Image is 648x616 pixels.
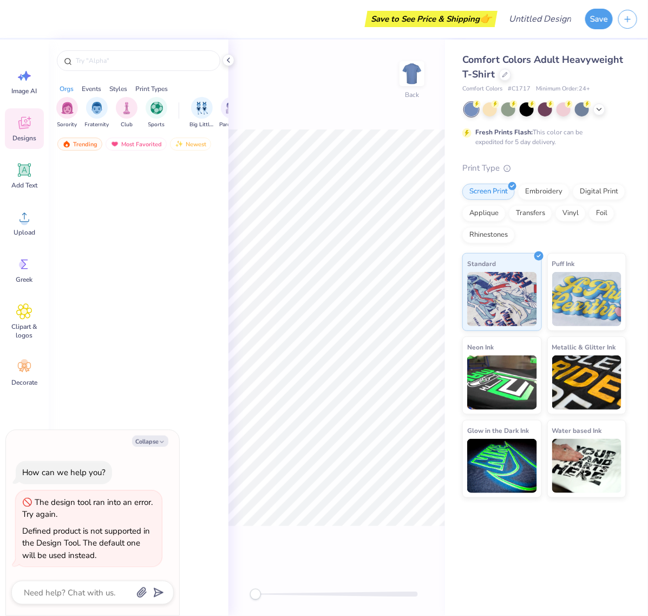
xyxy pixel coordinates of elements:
div: Transfers [509,205,552,222]
img: Glow in the Dark Ink [467,439,537,493]
span: Upload [14,228,35,237]
span: Sports [148,121,165,129]
span: Sorority [57,121,77,129]
div: Vinyl [555,205,586,222]
img: Standard [467,272,537,326]
div: Applique [462,205,506,222]
div: Save to See Price & Shipping [368,11,495,27]
input: Try "Alpha" [75,55,213,66]
span: Decorate [11,378,37,387]
span: # C1717 [508,85,531,94]
img: Sorority Image [61,102,74,114]
span: Glow in the Dark Ink [467,425,529,436]
div: Newest [170,138,211,151]
div: filter for Parent's Weekend [219,97,244,129]
span: Parent's Weekend [219,121,244,129]
div: How can we help you? [22,467,106,478]
img: trending.gif [62,140,71,148]
div: Print Types [135,84,168,94]
img: Parent's Weekend Image [226,102,238,114]
span: Water based Ink [552,425,602,436]
img: Sports Image [150,102,163,114]
button: Collapse [132,436,168,447]
div: Rhinestones [462,227,515,243]
span: Greek [16,275,33,284]
span: Comfort Colors [462,85,502,94]
div: filter for Club [116,97,138,129]
div: Back [405,90,419,100]
span: Image AI [12,87,37,95]
img: most_fav.gif [110,140,119,148]
span: Big Little Reveal [189,121,214,129]
img: newest.gif [175,140,184,148]
img: Club Image [121,102,133,114]
img: Neon Ink [467,355,537,410]
div: Orgs [60,84,74,94]
div: The design tool ran into an error. Try again. [22,497,153,520]
input: Untitled Design [500,8,580,30]
span: Designs [12,134,36,142]
div: Styles [109,84,127,94]
span: 👉 [480,12,492,25]
div: Defined product is not supported in the Design Tool. The default one will be used instead. [22,526,150,561]
div: Events [82,84,101,94]
img: Fraternity Image [91,102,103,114]
img: Metallic & Glitter Ink [552,355,622,410]
img: Back [401,63,423,85]
span: Clipart & logos [6,322,42,340]
button: Save [585,9,613,29]
span: Comfort Colors Adult Heavyweight T-Shirt [462,53,623,81]
div: filter for Sorority [56,97,78,129]
span: Add Text [11,181,37,190]
button: filter button [189,97,214,129]
button: filter button [146,97,167,129]
span: Metallic & Glitter Ink [552,341,616,353]
div: This color can be expedited for 5 day delivery. [475,127,608,147]
div: Embroidery [518,184,570,200]
div: Screen Print [462,184,515,200]
div: Foil [589,205,614,222]
span: Neon Ink [467,341,494,353]
div: Digital Print [573,184,625,200]
img: Big Little Reveal Image [196,102,208,114]
span: Club [121,121,133,129]
div: filter for Big Little Reveal [189,97,214,129]
img: Puff Ink [552,272,622,326]
button: filter button [56,97,78,129]
div: Accessibility label [250,589,261,600]
div: Most Favorited [106,138,167,151]
img: Water based Ink [552,439,622,493]
span: Puff Ink [552,258,575,269]
span: Standard [467,258,496,269]
strong: Fresh Prints Flash: [475,128,533,137]
span: Minimum Order: 24 + [536,85,590,94]
button: filter button [85,97,109,129]
div: Print Type [462,162,626,174]
button: filter button [219,97,244,129]
div: filter for Sports [146,97,167,129]
div: Trending [57,138,102,151]
button: filter button [116,97,138,129]
div: filter for Fraternity [85,97,109,129]
span: Fraternity [85,121,109,129]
